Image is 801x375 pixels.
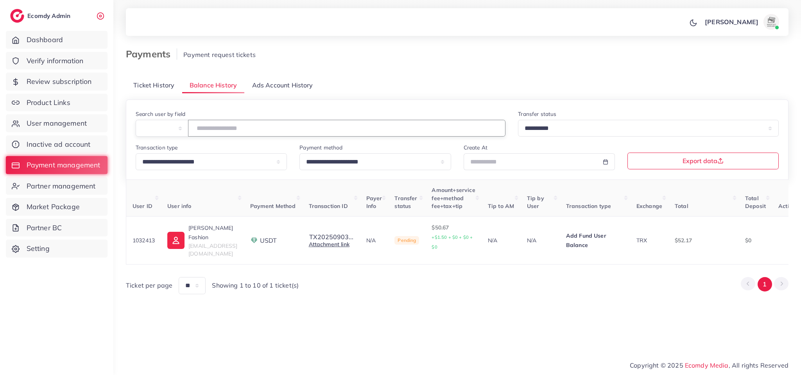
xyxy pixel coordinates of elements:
[741,277,788,291] ul: Pagination
[190,81,237,90] span: Balance History
[6,114,108,132] a: User management
[6,31,108,49] a: Dashboard
[566,231,624,250] p: Add Fund User Balance
[188,223,237,242] p: [PERSON_NAME] Fashion
[27,56,84,66] span: Verify information
[167,203,191,210] span: User info
[778,203,798,210] span: Actions
[432,223,475,252] p: $50.67
[758,277,772,291] button: Go to page 1
[745,195,766,210] span: Total Deposit
[27,118,87,128] span: User management
[6,135,108,153] a: Inactive ad account
[27,12,72,20] h2: Ecomdy Admin
[299,144,342,151] label: Payment method
[518,110,556,118] label: Transfer status
[27,181,96,191] span: Partner management
[27,139,91,149] span: Inactive ad account
[27,243,50,254] span: Setting
[6,240,108,258] a: Setting
[763,14,779,30] img: avatar
[27,160,100,170] span: Payment management
[188,242,237,257] span: [EMAIL_ADDRESS][DOMAIN_NAME]
[394,236,419,245] span: Pending
[488,236,514,245] p: N/A
[167,232,185,249] img: ic-user-info.36bf1079.svg
[136,110,185,118] label: Search user by field
[27,202,80,212] span: Market Package
[6,156,108,174] a: Payment management
[10,9,24,23] img: logo
[527,195,544,210] span: Tip by User
[260,236,277,245] span: USDT
[27,76,92,87] span: Review subscription
[252,81,313,90] span: Ads Account History
[729,361,788,370] span: , All rights Reserved
[6,177,108,195] a: Partner management
[6,73,108,91] a: Review subscription
[527,236,554,245] p: N/A
[366,195,382,210] span: Payer Info
[10,9,72,23] a: logoEcomdy Admin
[630,361,788,370] span: Copyright © 2025
[183,51,256,59] span: Payment request tickets
[212,281,299,290] span: Showing 1 to 10 of 1 ticket(s)
[6,52,108,70] a: Verify information
[705,17,758,27] p: [PERSON_NAME]
[394,195,417,210] span: Transfer status
[27,35,63,45] span: Dashboard
[133,81,174,90] span: Ticket History
[309,233,354,240] button: TX20250903...
[250,203,296,210] span: Payment Method
[432,187,475,210] span: Amount+service fee+method fee+tax+tip
[432,235,473,250] small: +$1.50 + $0 + $0 + $0
[683,158,724,164] span: Export data
[309,203,348,210] span: Transaction ID
[6,198,108,216] a: Market Package
[745,236,766,245] p: $0
[488,203,514,210] span: Tip to AM
[133,203,152,210] span: User ID
[685,361,729,369] a: Ecomdy Media
[566,203,611,210] span: Transaction type
[309,241,349,248] a: Attachment link
[27,98,70,108] span: Product Links
[126,48,177,60] h3: Payments
[27,223,62,233] span: Partner BC
[366,236,382,245] p: N/A
[6,94,108,112] a: Product Links
[6,219,108,237] a: Partner BC
[675,236,733,245] p: $52.17
[250,236,258,244] img: payment
[464,144,487,151] label: Create At
[133,236,155,245] p: 1032413
[636,203,662,210] span: Exchange
[675,203,688,210] span: Total
[126,281,172,290] span: Ticket per page
[701,14,782,30] a: [PERSON_NAME]avatar
[627,153,779,169] button: Export data
[136,144,178,151] label: Transaction type
[636,236,662,244] div: TRX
